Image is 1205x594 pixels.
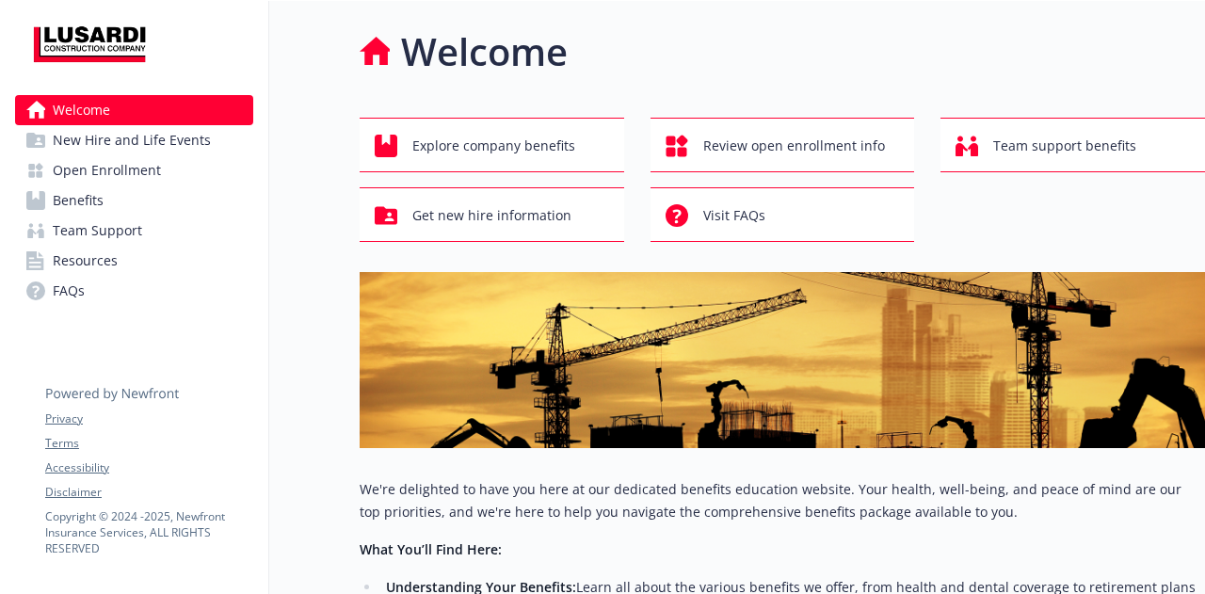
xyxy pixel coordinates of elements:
[53,185,104,216] span: Benefits
[412,198,571,233] span: Get new hire information
[53,276,85,306] span: FAQs
[401,24,568,80] h1: Welcome
[45,459,252,476] a: Accessibility
[360,118,624,172] button: Explore company benefits
[360,540,502,558] strong: What You’ll Find Here:
[53,216,142,246] span: Team Support
[45,484,252,501] a: Disclaimer
[703,128,885,164] span: Review open enrollment info
[53,95,110,125] span: Welcome
[53,155,161,185] span: Open Enrollment
[651,187,915,242] button: Visit FAQs
[15,246,253,276] a: Resources
[412,128,575,164] span: Explore company benefits
[15,185,253,216] a: Benefits
[15,216,253,246] a: Team Support
[360,187,624,242] button: Get new hire information
[45,508,252,556] p: Copyright © 2024 - 2025 , Newfront Insurance Services, ALL RIGHTS RESERVED
[940,118,1205,172] button: Team support benefits
[15,95,253,125] a: Welcome
[53,125,211,155] span: New Hire and Life Events
[15,276,253,306] a: FAQs
[15,125,253,155] a: New Hire and Life Events
[703,198,765,233] span: Visit FAQs
[53,246,118,276] span: Resources
[651,118,915,172] button: Review open enrollment info
[15,155,253,185] a: Open Enrollment
[45,435,252,452] a: Terms
[993,128,1136,164] span: Team support benefits
[45,410,252,427] a: Privacy
[360,478,1205,523] p: We're delighted to have you here at our dedicated benefits education website. Your health, well-b...
[360,272,1205,448] img: overview page banner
